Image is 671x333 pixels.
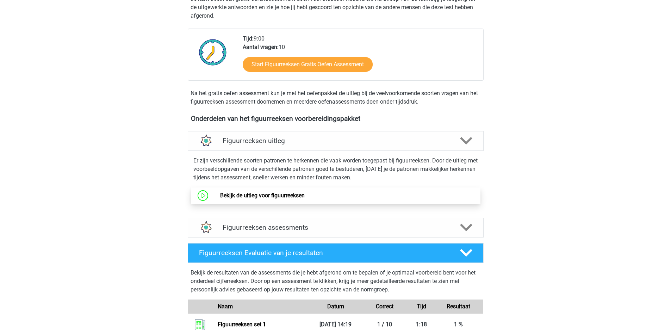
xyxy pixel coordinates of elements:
[212,302,311,311] div: Naam
[243,57,373,72] a: Start Figuurreeksen Gratis Oefen Assessment
[191,115,480,123] h4: Onderdelen van het figuurreeksen voorbereidingspakket
[237,35,483,80] div: 9:00 10
[193,156,478,182] p: Er zijn verschillende soorten patronen te herkennen die vaak worden toegepast bij figuurreeksen. ...
[434,302,483,311] div: Resultaat
[218,321,266,328] a: Figuurreeksen set 1
[243,44,279,50] b: Aantal vragen:
[243,35,254,42] b: Tijd:
[197,218,215,236] img: figuurreeksen assessments
[311,302,360,311] div: Datum
[223,223,449,232] h4: Figuurreeksen assessments
[185,243,486,263] a: Figuurreeksen Evaluatie van je resultaten
[191,269,481,294] p: Bekijk de resultaten van de assessments die je hebt afgerond om te bepalen of je optimaal voorber...
[195,35,231,70] img: Klok
[199,249,449,257] h4: Figuurreeksen Evaluatie van je resultaten
[223,137,449,145] h4: Figuurreeksen uitleg
[197,132,215,150] img: figuurreeksen uitleg
[409,302,434,311] div: Tijd
[220,192,305,199] a: Bekijk de uitleg voor figuurreeksen
[188,89,484,106] div: Na het gratis oefen assessment kun je met het oefenpakket de uitleg bij de veelvoorkomende soorte...
[185,131,486,151] a: uitleg Figuurreeksen uitleg
[360,302,409,311] div: Correct
[185,218,486,238] a: assessments Figuurreeksen assessments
